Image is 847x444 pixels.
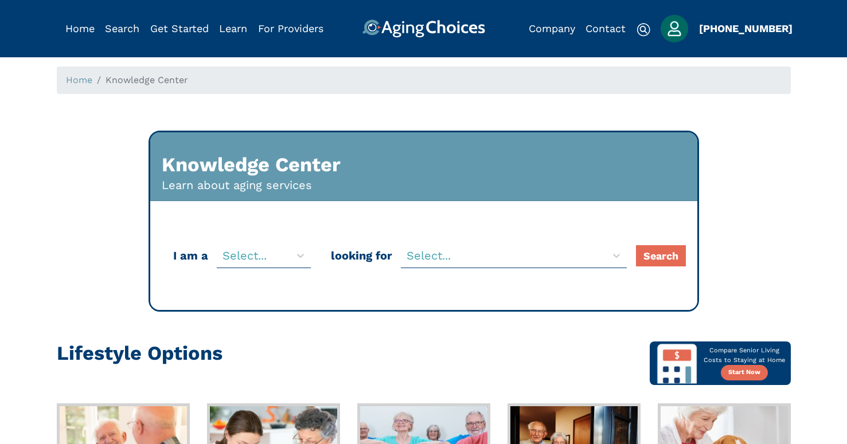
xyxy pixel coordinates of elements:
[150,22,209,34] a: Get Started
[162,153,341,176] h1: Knowledge Center
[105,22,139,34] a: Search
[65,22,95,34] a: Home
[106,74,188,85] span: Knowledge Center
[57,351,223,362] a: Lifestyle Options
[258,22,323,34] a: For Providers
[362,19,485,38] img: AgingChoices
[661,15,688,42] div: Popover trigger
[529,22,575,34] a: Company
[699,22,793,34] a: [PHONE_NUMBER]
[661,15,688,42] img: user_avatar.jpg
[57,341,223,364] h1: Lifestyle Options
[219,22,247,34] a: Learn
[721,365,768,380] button: Start Now
[57,66,791,94] nav: breadcrumb
[66,74,92,85] a: Home
[162,176,312,194] p: Learn about aging services
[637,23,650,37] img: search-icon.svg
[636,245,686,266] button: Search
[655,341,698,384] img: What Does Assisted Living Cost?
[170,247,217,264] p: I am a
[650,341,791,385] a: Compare Senior Living Costs to Staying at HomeStart Now
[698,346,790,365] p: Compare Senior Living Costs to Staying at Home
[328,247,401,264] p: looking for
[586,22,626,34] a: Contact
[105,19,139,38] div: Popover trigger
